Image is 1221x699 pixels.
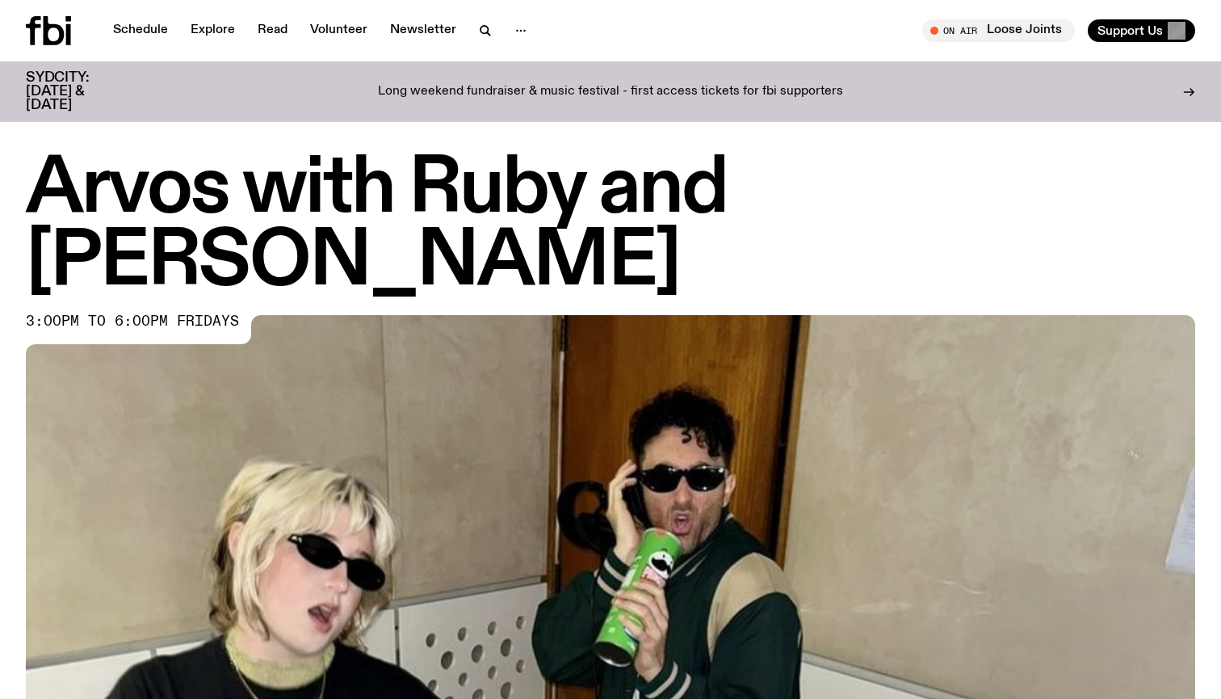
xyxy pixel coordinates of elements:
a: Read [248,19,297,42]
h3: SYDCITY: [DATE] & [DATE] [26,71,129,112]
span: Support Us [1097,23,1163,38]
button: On AirLoose Joints [922,19,1075,42]
span: 3:00pm to 6:00pm fridays [26,315,239,328]
p: Long weekend fundraiser & music festival - first access tickets for fbi supporters [378,85,843,99]
a: Explore [181,19,245,42]
h1: Arvos with Ruby and [PERSON_NAME] [26,154,1195,299]
a: Volunteer [300,19,377,42]
button: Support Us [1088,19,1195,42]
a: Schedule [103,19,178,42]
a: Newsletter [380,19,466,42]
